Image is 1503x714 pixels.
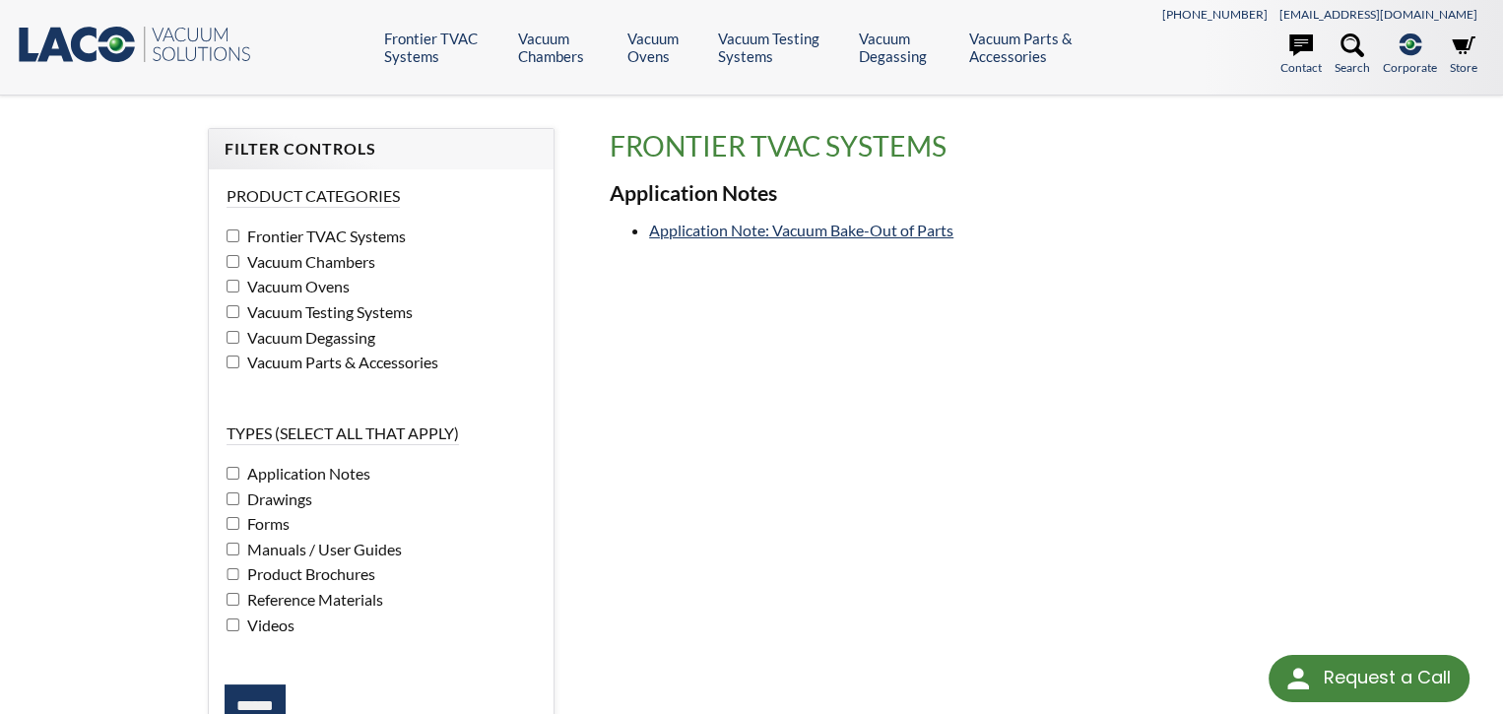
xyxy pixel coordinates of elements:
span: Vacuum Ovens [242,277,350,295]
input: Vacuum Testing Systems [227,305,239,318]
legend: Product Categories [227,185,400,208]
h3: Application Notes [610,180,1295,208]
div: Request a Call [1269,655,1470,702]
input: Vacuum Chambers [227,255,239,268]
span: Product Brochures [242,564,375,583]
a: Search [1335,33,1370,77]
input: Product Brochures [227,568,239,581]
span: Videos [242,616,294,634]
span: Forms [242,514,290,533]
span: Vacuum Chambers [242,252,375,271]
span: Drawings [242,489,312,508]
a: Application Note: Vacuum Bake-Out of Parts [649,221,953,239]
input: Manuals / User Guides [227,543,239,555]
a: Vacuum Ovens [627,30,703,65]
span: Reference Materials [242,590,383,609]
span: Vacuum Parts & Accessories [242,353,438,371]
input: Application Notes [227,467,239,480]
legend: Types (select all that apply) [227,422,459,445]
span: Manuals / User Guides [242,540,402,558]
a: Vacuum Testing Systems [718,30,844,65]
input: Vacuum Degassing [227,331,239,344]
a: [EMAIL_ADDRESS][DOMAIN_NAME] [1279,7,1477,22]
span: Application Notes [242,464,370,483]
input: Forms [227,517,239,530]
span: Frontier TVAC Systems [242,227,406,245]
input: Videos [227,618,239,631]
input: Reference Materials [227,593,239,606]
span: Vacuum Degassing [242,328,375,347]
a: Store [1450,33,1477,77]
span: Corporate [1383,58,1437,77]
span: translation missing: en.product_groups.Frontier TVAC Systems [610,129,947,162]
input: Vacuum Ovens [227,280,239,292]
h4: Filter Controls [225,139,538,160]
a: Vacuum Chambers [518,30,613,65]
div: Request a Call [1323,655,1450,700]
span: Vacuum Testing Systems [242,302,413,321]
input: Drawings [227,492,239,505]
a: [PHONE_NUMBER] [1162,7,1268,22]
a: Frontier TVAC Systems [384,30,503,65]
img: round button [1282,663,1314,694]
a: Contact [1280,33,1322,77]
input: Frontier TVAC Systems [227,229,239,242]
a: Vacuum Parts & Accessories [969,30,1114,65]
input: Vacuum Parts & Accessories [227,356,239,368]
a: Vacuum Degassing [859,30,955,65]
